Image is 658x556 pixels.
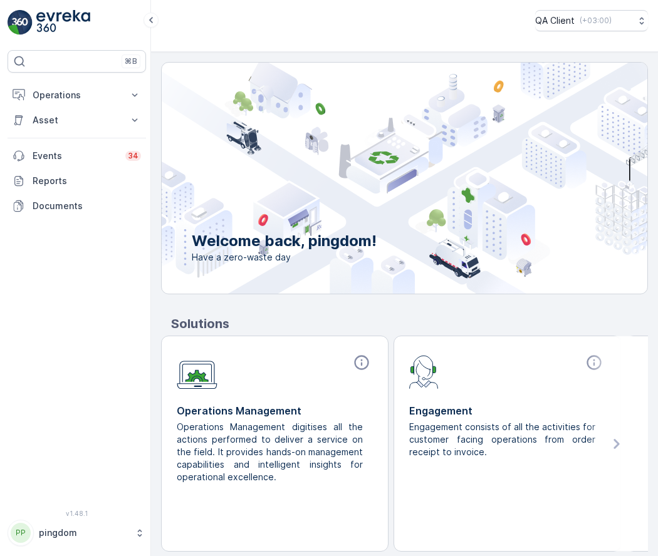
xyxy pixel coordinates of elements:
p: ⌘B [125,56,137,66]
a: Reports [8,168,146,193]
p: Engagement [409,403,605,418]
span: v 1.48.1 [8,510,146,517]
p: 34 [128,151,138,161]
p: Asset [33,114,121,126]
p: Welcome back, pingdom! [192,231,377,251]
img: city illustration [105,63,647,294]
p: Events [33,150,118,162]
a: Documents [8,193,146,219]
p: Documents [33,200,141,212]
p: Operations Management [177,403,373,418]
span: Have a zero-waste day [192,251,377,264]
div: PP [11,523,31,543]
p: Operations [33,89,121,101]
p: Operations Management digitises all the actions performed to deliver a service on the field. It p... [177,421,363,483]
p: Engagement consists of all the activities for customer facing operations from order receipt to in... [409,421,595,458]
p: ( +03:00 ) [580,16,612,26]
p: QA Client [535,14,575,27]
button: Operations [8,83,146,108]
button: QA Client(+03:00) [535,10,648,31]
p: Solutions [171,314,648,333]
img: module-icon [409,354,439,389]
img: logo_light-DOdMpM7g.png [36,10,90,35]
a: Events34 [8,143,146,168]
p: pingdom [39,527,128,539]
button: PPpingdom [8,520,146,546]
img: logo [8,10,33,35]
p: Reports [33,175,141,187]
img: module-icon [177,354,217,389]
button: Asset [8,108,146,133]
